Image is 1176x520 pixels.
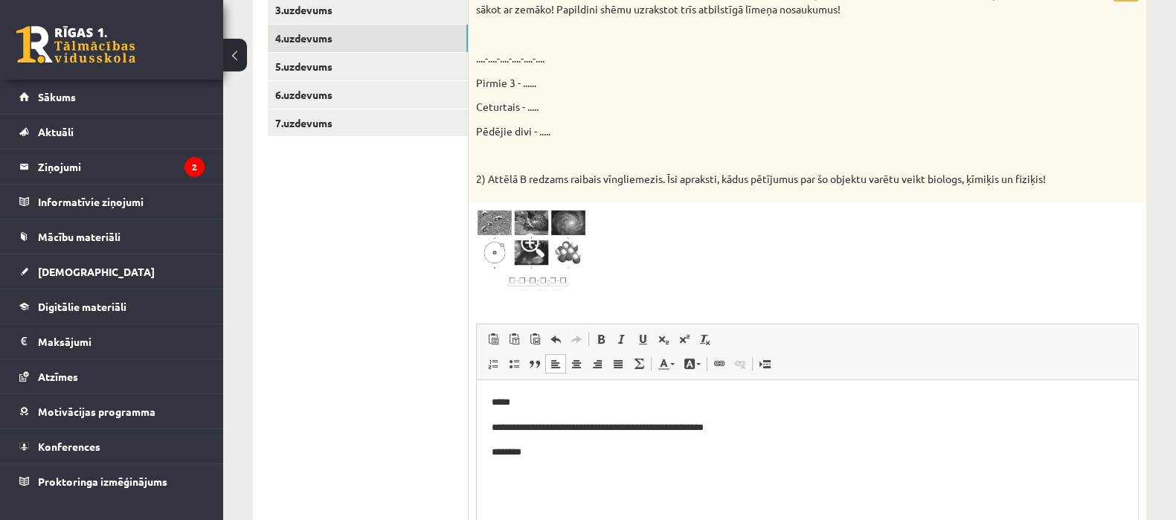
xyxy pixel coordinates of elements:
a: Unlink [730,354,751,373]
a: Redo (Ctrl+Y) [566,330,587,349]
a: Digitālie materiāli [19,289,205,324]
a: Rīgas 1. Tālmācības vidusskola [16,26,135,63]
p: Pirmie 3 - ...... [476,75,1064,91]
a: Proktoringa izmēģinājums [19,464,205,498]
a: Bold (Ctrl+B) [591,330,611,349]
a: Subscript [653,330,674,349]
a: Mācību materiāli [19,219,205,254]
a: Undo (Ctrl+Z) [545,330,566,349]
a: Aktuāli [19,115,205,149]
span: Aktuāli [38,125,74,138]
a: Ziņojumi2 [19,150,205,184]
span: Proktoringa izmēģinājums [38,475,167,488]
p: 2) Attēlā B redzams raibais vīngliemezis. Īsi apraksti, kādus pētījumus par šo objektu varētu vei... [476,172,1064,187]
a: Motivācijas programma [19,394,205,428]
img: z2.jpg [476,210,588,294]
a: Paste from Word [524,330,545,349]
a: 5.uzdevums [268,53,468,80]
a: 7.uzdevums [268,109,468,137]
a: Sākums [19,80,205,114]
legend: Informatīvie ziņojumi [38,184,205,219]
span: Digitālie materiāli [38,300,126,313]
a: Insert Page Break for Printing [754,354,775,373]
legend: Maksājumi [38,324,205,359]
a: [DEMOGRAPHIC_DATA] [19,254,205,289]
a: Atzīmes [19,359,205,394]
span: Motivācijas programma [38,405,155,418]
p: Ceturtais - ..... [476,99,1064,115]
a: Insert/Remove Bulleted List [504,354,524,373]
a: Block Quote [524,354,545,373]
a: Align Right [587,354,608,373]
span: [DEMOGRAPHIC_DATA] [38,265,155,278]
a: Superscript [674,330,695,349]
a: Underline (Ctrl+U) [632,330,653,349]
a: Maksājumi [19,324,205,359]
a: Italic (Ctrl+I) [611,330,632,349]
span: Atzīmes [38,370,78,383]
a: Paste (Ctrl+V) [483,330,504,349]
a: Paste as plain text (Ctrl+Shift+V) [504,330,524,349]
legend: Ziņojumi [38,150,205,184]
a: 6.uzdevums [268,81,468,109]
a: Justify [608,354,629,373]
p: ....-....-....-....-....-.... [476,51,1064,66]
p: Pēdējie divi - ..... [476,123,1064,139]
a: Background Color [679,354,705,373]
a: Center [566,354,587,373]
a: 4.uzdevums [268,25,468,52]
a: Remove Format [695,330,716,349]
span: Sākums [38,90,76,103]
a: Informatīvie ziņojumi [19,184,205,219]
i: 2 [184,157,205,177]
a: Link (Ctrl+K) [709,354,730,373]
a: Math [629,354,649,373]
span: Konferences [38,440,100,453]
a: Align Left [545,354,566,373]
a: Insert/Remove Numbered List [483,354,504,373]
a: Konferences [19,429,205,463]
span: Mācību materiāli [38,230,121,243]
a: Text Color [653,354,679,373]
